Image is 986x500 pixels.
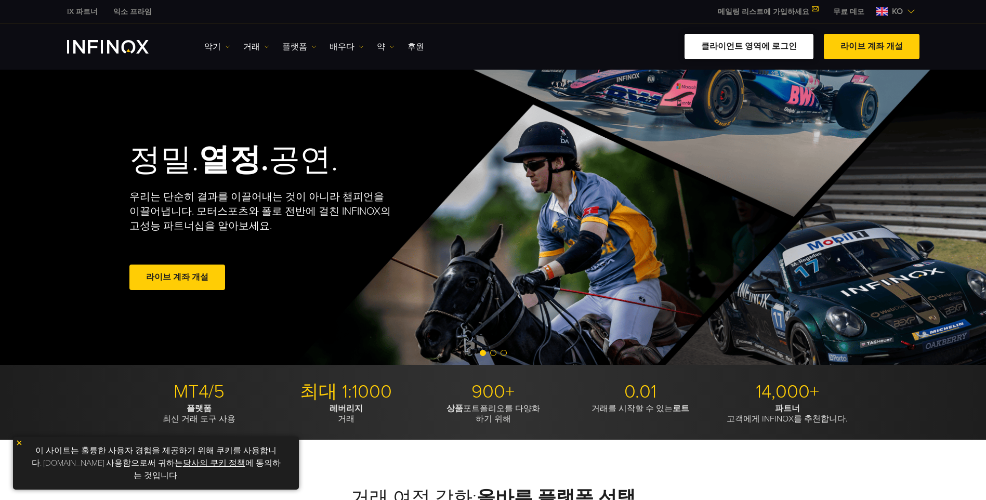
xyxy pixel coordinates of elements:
p: 고객에게 INFINOX를 추천합니다. [718,403,857,424]
font: 라이브 계좌 개설 [146,272,208,282]
strong: 플랫폼 [187,403,212,414]
a: 후원 [407,41,424,53]
p: 최대 1:1000 [277,380,416,403]
strong: 레버리지 [330,403,363,414]
strong: 열정. [199,141,269,179]
a: 라이브 계좌 개설 [129,265,225,290]
font: 라이브 계좌 개설 [840,41,903,51]
a: 클라이언트 영역에 로그인 [685,34,813,59]
p: 0.01 [571,380,710,403]
font: 거래 [243,41,260,53]
p: MT4/5 [129,380,269,403]
p: 최신 거래 도구 사용 [129,403,269,424]
a: 메일링 리스트에 가입하세요 [710,7,825,16]
strong: 로트 [673,403,689,414]
h2: 정밀. 공연. [129,141,457,179]
img: 노란색 닫기 아이콘 [16,439,23,446]
a: 인피녹스 메뉴 [825,6,872,17]
span: 슬라이드 2로 이동 [490,350,496,356]
p: 900+ [424,380,563,403]
a: 인피녹스 [106,6,160,17]
font: 플랫폼 [282,41,307,53]
a: 약 [377,41,395,53]
span: 슬라이드 1로 이동 [480,350,486,356]
font: 배우다 [330,41,354,53]
a: 플랫폼 [282,41,317,53]
strong: 상품 [446,403,463,414]
a: 배우다 [330,41,364,53]
font: 약 [377,41,385,53]
p: 우리는 단순히 결과를 이끌어내는 것이 아니라 챔피언을 이끌어냅니다. 모터스포츠와 폴로 전반에 걸친 INFINOX의 고성능 파트너십을 알아보세요. [129,190,391,233]
span: KO [888,5,907,18]
font: 이 사이트는 훌륭한 사용자 경험을 제공하기 위해 쿠키를 사용합니다. [DOMAIN_NAME] 사용함으로써 귀하는 에 동의하는 것입니다. [32,445,281,481]
font: 메일링 리스트에 가입하세요 [718,7,809,16]
a: INFINOX 로고 [67,40,173,54]
p: 포트폴리오를 다양화 하기 위해 [424,403,563,424]
p: 14,000+ [718,380,857,403]
a: 라이브 계좌 개설 [824,34,919,59]
font: 악기 [204,41,221,53]
strong: 파트너 [775,403,800,414]
a: 악기 [204,41,230,53]
p: 거래 [277,403,416,424]
a: 당사의 쿠키 정책 [183,458,245,468]
a: 거래 [243,41,269,53]
p: 거래를 시작할 수 있는 [571,403,710,414]
a: 인피녹스 [59,6,106,17]
span: 슬라이드 3으로 이동 [501,350,507,356]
